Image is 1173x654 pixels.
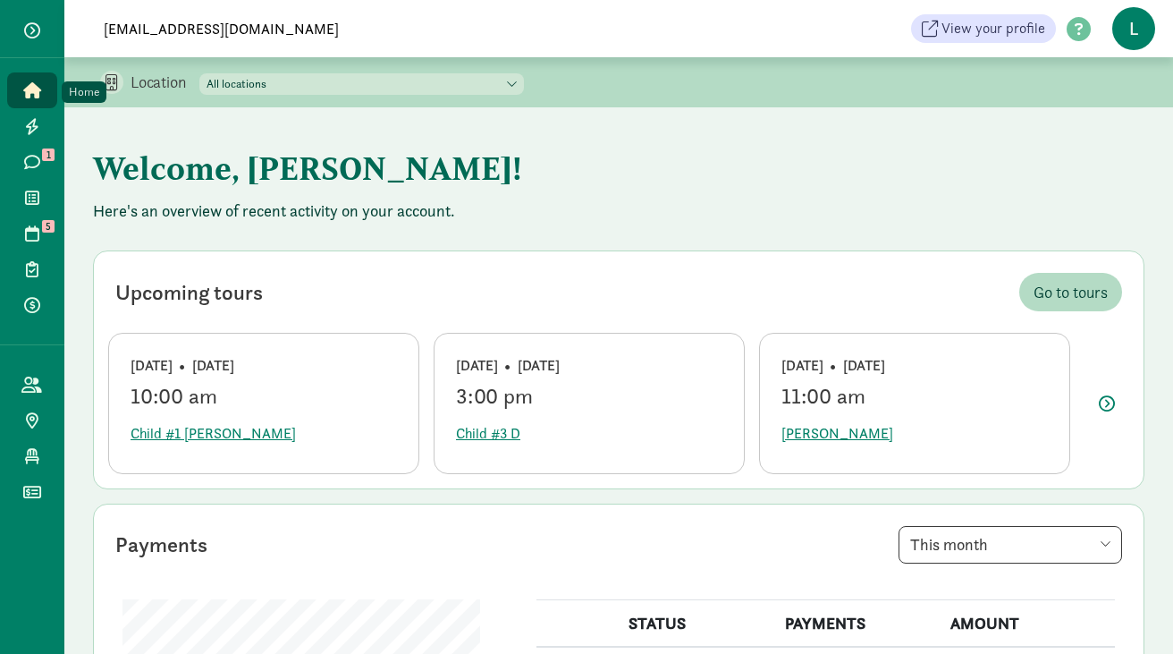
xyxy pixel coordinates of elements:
p: Here's an overview of recent activity on your account. [93,200,1144,222]
div: [DATE] • [DATE] [456,355,722,377]
div: 10:00 am [131,384,397,409]
span: [PERSON_NAME] [781,423,893,445]
iframe: Chat Widget [1084,568,1173,654]
div: Home [69,83,99,101]
th: AMOUNT [940,600,1115,648]
span: Go to tours [1034,280,1108,304]
th: PAYMENTS [774,600,940,648]
a: View your profile [911,14,1056,43]
input: Search for a family, child or location [93,11,595,47]
h1: Welcome, [PERSON_NAME]! [93,136,978,200]
div: Payments [115,529,207,561]
span: L [1112,7,1155,50]
div: 3:00 pm [456,384,722,409]
span: 5 [42,220,55,233]
a: 5 [7,216,57,251]
span: View your profile [941,18,1045,39]
p: Location [131,72,199,93]
button: [PERSON_NAME] [781,416,893,452]
th: STATUS [618,600,774,648]
a: Go to tours [1019,273,1122,311]
span: Child #1 [PERSON_NAME] [131,423,296,445]
button: Child #1 [PERSON_NAME] [131,416,296,452]
span: 1 [42,149,55,161]
button: Child #3 D [456,416,520,452]
a: 1 [7,144,57,180]
span: Child #3 D [456,423,520,445]
div: [DATE] • [DATE] [781,355,1048,377]
div: [DATE] • [DATE] [131,355,397,377]
div: 11:00 am [781,384,1048,409]
div: Upcoming tours [115,276,263,309]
